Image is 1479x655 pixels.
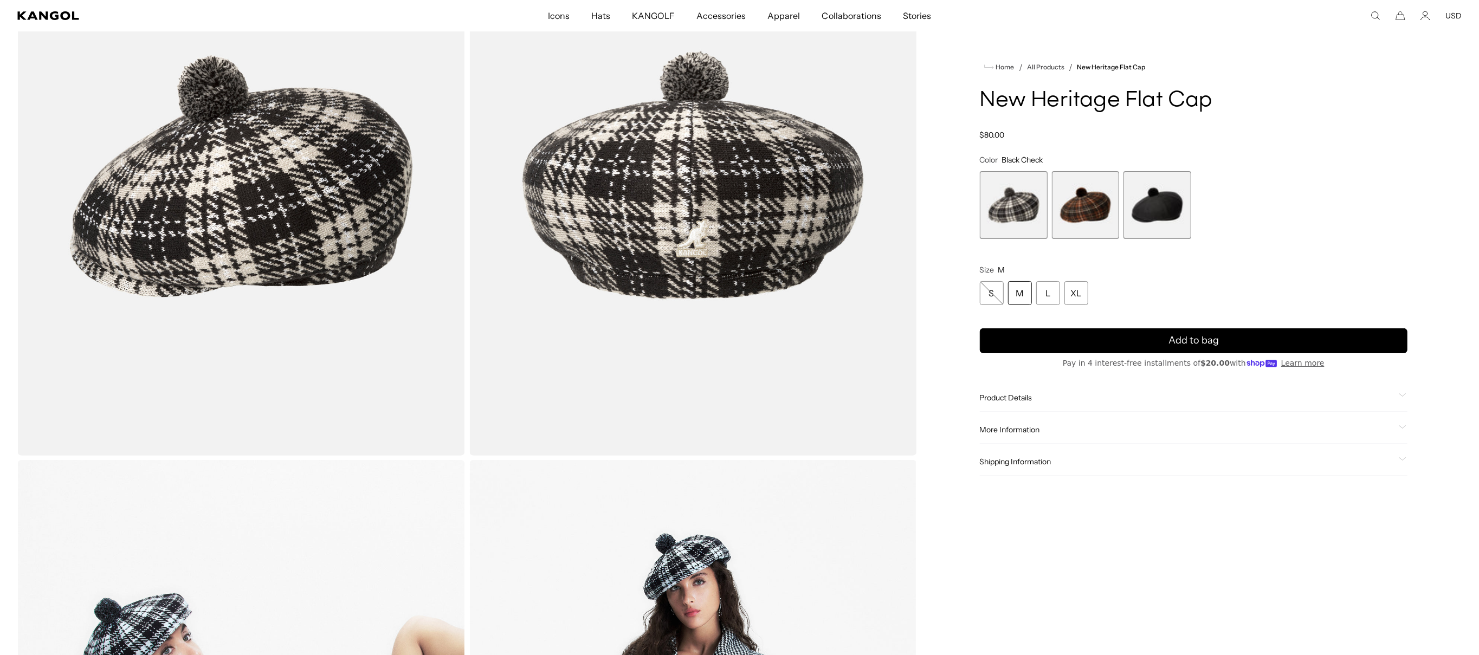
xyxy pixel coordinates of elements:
[1008,281,1032,305] div: M
[980,281,1004,305] div: S
[1371,11,1380,21] summary: Search here
[998,265,1005,275] span: M
[980,171,1048,239] label: Black Check
[1077,63,1146,71] a: New Heritage Flat Cap
[980,89,1407,113] h1: New Heritage Flat Cap
[1445,11,1462,21] button: USD
[1052,171,1120,239] label: Espresso Check
[1064,281,1088,305] div: XL
[1396,11,1405,21] button: Cart
[980,457,1394,466] span: Shipping Information
[980,130,1005,140] span: $80.00
[1027,63,1064,71] a: All Products
[980,61,1407,74] nav: breadcrumbs
[1015,61,1023,74] li: /
[1123,171,1191,239] label: Solid Black
[1420,11,1430,21] a: Account
[1052,171,1120,239] div: 2 of 3
[980,425,1394,434] span: More Information
[1036,281,1060,305] div: L
[17,11,364,20] a: Kangol
[994,63,1015,71] span: Home
[980,171,1048,239] div: 1 of 3
[1123,171,1191,239] div: 3 of 3
[1064,61,1073,74] li: /
[1002,155,1043,165] span: Black Check
[980,155,998,165] span: Color
[980,393,1394,403] span: Product Details
[984,62,1015,72] a: Home
[980,328,1407,353] button: Add to bag
[980,265,994,275] span: Size
[1168,333,1219,348] span: Add to bag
